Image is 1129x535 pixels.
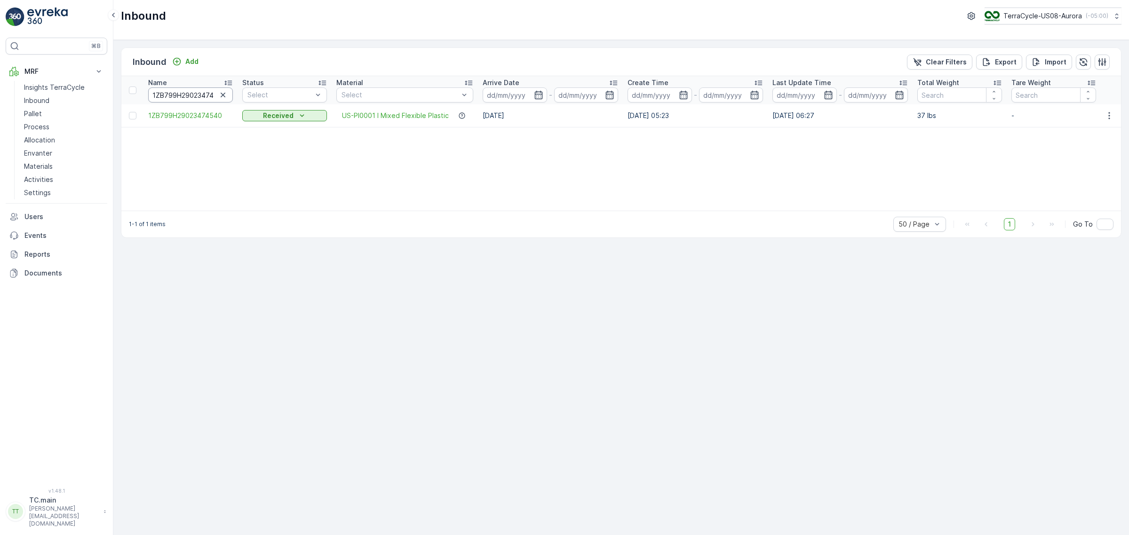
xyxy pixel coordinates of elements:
[1003,11,1082,21] p: TerraCycle-US08-Aurora
[694,89,697,101] p: -
[976,55,1022,70] button: Export
[342,111,449,120] a: US-PI0001 I Mixed Flexible Plastic
[24,135,55,145] p: Allocation
[148,87,233,102] input: Search
[1004,218,1015,230] span: 1
[1086,12,1108,20] p: ( -05:00 )
[907,55,972,70] button: Clear Filters
[242,78,264,87] p: Status
[20,120,107,134] a: Process
[699,87,763,102] input: dd/mm/yyyy
[27,8,68,26] img: logo_light-DOdMpM7g.png
[1011,78,1051,87] p: Tare Weight
[917,111,1002,120] p: 37 lbs
[20,186,107,199] a: Settings
[129,112,136,119] div: Toggle Row Selected
[6,207,107,226] a: Users
[20,107,107,120] a: Pallet
[148,78,167,87] p: Name
[839,89,842,101] p: -
[6,264,107,283] a: Documents
[995,57,1017,67] p: Export
[1073,220,1093,229] span: Go To
[6,8,24,26] img: logo
[917,78,959,87] p: Total Weight
[185,57,199,66] p: Add
[483,87,547,102] input: dd/mm/yyyy
[24,83,85,92] p: Insights TerraCycle
[148,111,233,120] a: 1ZB799H29023474540
[24,109,42,118] p: Pallet
[20,134,107,147] a: Allocation
[24,149,52,158] p: Envanter
[623,104,768,127] td: [DATE] 05:23
[129,220,166,228] p: 1-1 of 1 items
[1011,111,1096,120] p: -
[926,57,967,67] p: Clear Filters
[29,505,99,527] p: [PERSON_NAME][EMAIL_ADDRESS][DOMAIN_NAME]
[24,122,49,132] p: Process
[6,226,107,245] a: Events
[342,90,459,100] p: Select
[24,162,53,171] p: Materials
[24,250,103,259] p: Reports
[20,81,107,94] a: Insights TerraCycle
[483,78,519,87] p: Arrive Date
[6,488,107,494] span: v 1.48.1
[242,110,327,121] button: Received
[6,496,107,527] button: TTTC.main[PERSON_NAME][EMAIL_ADDRESS][DOMAIN_NAME]
[24,96,49,105] p: Inbound
[1045,57,1066,67] p: Import
[24,231,103,240] p: Events
[168,56,202,67] button: Add
[20,147,107,160] a: Envanter
[24,268,103,278] p: Documents
[917,87,1002,102] input: Search
[554,87,619,102] input: dd/mm/yyyy
[628,78,668,87] p: Create Time
[20,160,107,173] a: Materials
[985,11,1000,21] img: image_ci7OI47.png
[844,87,908,102] input: dd/mm/yyyy
[549,89,552,101] p: -
[247,90,312,100] p: Select
[24,188,51,197] p: Settings
[91,42,101,50] p: ⌘B
[478,104,623,127] td: [DATE]
[1026,55,1072,70] button: Import
[263,111,294,120] p: Received
[985,8,1121,24] button: TerraCycle-US08-Aurora(-05:00)
[20,94,107,107] a: Inbound
[6,245,107,264] a: Reports
[768,104,913,127] td: [DATE] 06:27
[628,87,692,102] input: dd/mm/yyyy
[772,87,837,102] input: dd/mm/yyyy
[772,78,831,87] p: Last Update Time
[20,173,107,186] a: Activities
[336,78,363,87] p: Material
[24,175,53,184] p: Activities
[29,496,99,505] p: TC.main
[133,55,167,69] p: Inbound
[24,67,88,76] p: MRF
[8,504,23,519] div: TT
[121,8,166,24] p: Inbound
[6,62,107,81] button: MRF
[24,212,103,221] p: Users
[1011,87,1096,102] input: Search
